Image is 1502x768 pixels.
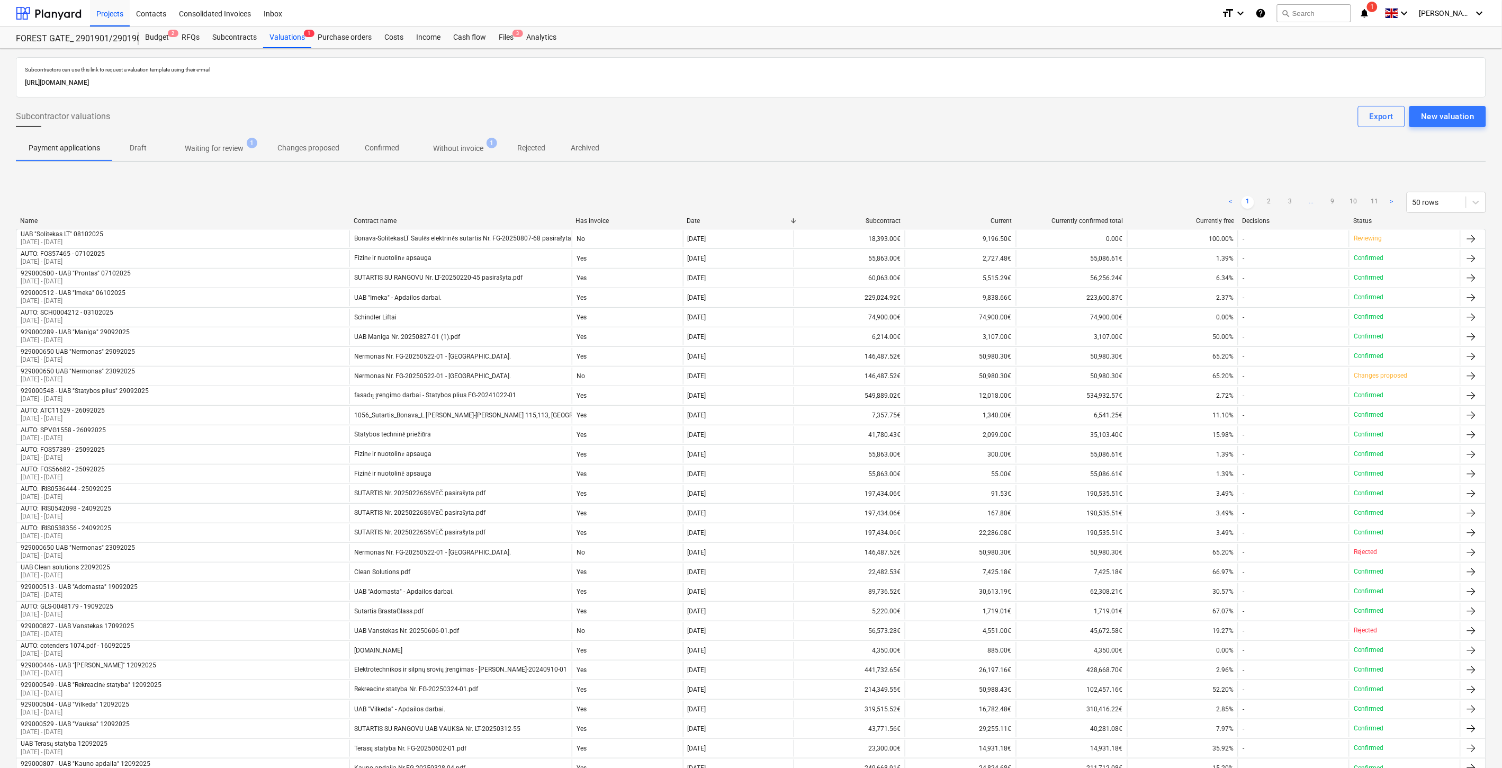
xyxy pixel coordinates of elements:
[794,564,905,581] div: 22,482.53€
[1243,217,1345,225] div: Decisions
[378,27,410,48] div: Costs
[688,451,706,458] div: [DATE]
[1263,196,1275,209] a: Page 2
[572,348,683,365] div: Yes
[905,270,1016,287] div: 5,515.29€
[905,642,1016,659] div: 885.00€
[905,720,1016,737] div: 29,255.11€
[905,622,1016,639] div: 4,551.00€
[572,426,683,443] div: Yes
[520,27,563,48] div: Analytics
[572,309,683,326] div: Yes
[21,289,125,297] div: 929000512 - UAB "Imeka" 06102025
[1222,7,1235,20] i: format_size
[572,289,683,306] div: Yes
[1347,196,1360,209] a: Page 10
[1421,110,1474,123] div: New valuation
[1354,469,1384,478] p: Confirmed
[1386,196,1398,209] a: Next page
[512,30,523,37] span: 3
[905,348,1016,365] div: 50,980.30€
[571,142,599,154] p: Archived
[21,466,105,473] div: AUTO: FOS56682 - 25092025
[1242,196,1254,209] a: Page 1 is your current page
[1284,196,1297,209] a: Page 3
[1016,564,1127,581] div: 7,425.18€
[21,524,111,532] div: AUTO: IRIS0538356 - 24092025
[21,230,103,238] div: UAB "Solitekas LT" 08102025
[492,27,520,48] div: Files
[1016,368,1127,385] div: 50,980.30€
[688,510,706,517] div: [DATE]
[1016,701,1127,718] div: 310,416.22€
[905,407,1016,424] div: 1,340.00€
[1216,274,1234,282] span: 6.34%
[354,254,431,262] div: Fizinė ir nuotolinė apsauga
[354,353,511,360] div: Nermonas Nr. FG-20250522-01 - [GEOGRAPHIC_DATA].
[1216,314,1234,321] span: 0.00%
[688,255,706,262] div: [DATE]
[572,622,683,639] div: No
[794,662,905,678] div: 441,732.65€
[1243,510,1244,517] div: -
[1243,470,1244,478] div: -
[572,662,683,678] div: Yes
[572,230,683,247] div: No
[794,740,905,757] div: 23,300.00€
[688,549,706,556] div: [DATE]
[1398,7,1411,20] i: keyboard_arrow_down
[1354,254,1384,263] p: Confirmed
[21,544,135,551] div: 929000650 UAB "Nermonas" 23092025
[1131,217,1234,225] div: Currently free
[1225,196,1237,209] a: Previous page
[688,353,706,360] div: [DATE]
[1016,466,1127,483] div: 55,086.61€
[1243,412,1244,419] div: -
[794,426,905,443] div: 41,780.43€
[794,368,905,385] div: 146,487.52€
[1354,450,1384,459] p: Confirmed
[572,466,683,483] div: Yes
[572,564,683,581] div: Yes
[905,544,1016,561] div: 50,980.30€
[1016,446,1127,463] div: 55,086.61€
[354,450,431,458] div: Fizinė ir nuotolinė apsauga
[21,277,131,286] p: [DATE] - [DATE]
[905,603,1016,620] div: 1,719.01€
[1212,372,1234,380] span: 65.20%
[905,524,1016,541] div: 22,286.08€
[794,466,905,483] div: 55,863.00€
[1016,328,1127,345] div: 3,107.00€
[1216,294,1234,301] span: 2.37%
[21,512,111,521] p: [DATE] - [DATE]
[1016,407,1127,424] div: 6,541.25€
[1016,524,1127,541] div: 190,535.51€
[1016,720,1127,737] div: 40,281.08€
[25,66,1477,73] p: Subcontractors can use this link to request a valuation template using their e-mail
[311,27,378,48] div: Purchase orders
[433,143,483,154] p: Without invoice
[794,309,905,326] div: 74,900.00€
[21,446,105,453] div: AUTO: FOS57389 - 25092025
[1409,106,1486,127] button: New valuation
[1370,110,1394,123] div: Export
[905,289,1016,306] div: 9,838.66€
[1354,489,1384,498] p: Confirmed
[905,426,1016,443] div: 2,099.00€
[905,505,1016,522] div: 167.80€
[1016,583,1127,600] div: 62,308.21€
[1243,431,1244,439] div: -
[1243,353,1244,360] div: -
[794,524,905,541] div: 197,434.06€
[492,27,520,48] a: Files3
[1216,451,1234,458] span: 1.39%
[1016,544,1127,561] div: 50,980.30€
[905,368,1016,385] div: 50,980.30€
[206,27,263,48] div: Subcontracts
[1016,642,1127,659] div: 4,350.00€
[1216,470,1234,478] span: 1.39%
[21,257,105,266] p: [DATE] - [DATE]
[905,681,1016,698] div: 50,988.43€
[277,142,339,154] p: Changes proposed
[1016,740,1127,757] div: 14,931.18€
